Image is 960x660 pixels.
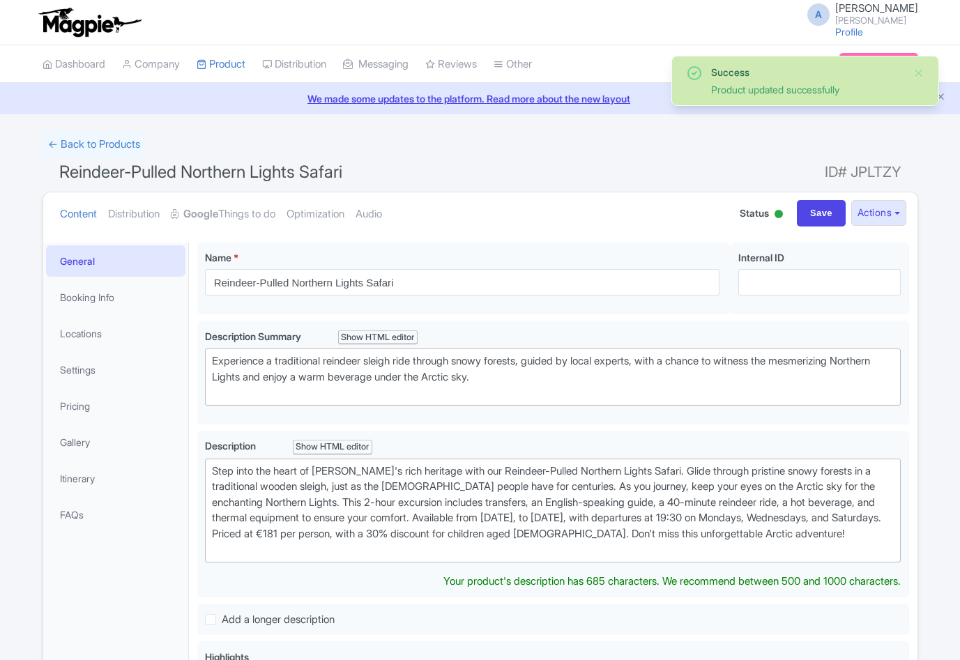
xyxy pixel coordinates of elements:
[711,65,902,79] div: Success
[60,192,97,236] a: Content
[343,45,409,84] a: Messaging
[46,390,185,422] a: Pricing
[772,204,786,226] div: Active
[936,90,946,106] button: Close announcement
[171,192,275,236] a: GoogleThings to do
[740,206,769,220] span: Status
[287,192,344,236] a: Optimization
[356,192,382,236] a: Audio
[183,206,218,222] strong: Google
[835,26,863,38] a: Profile
[494,45,532,84] a: Other
[108,192,160,236] a: Distribution
[59,162,342,182] span: Reindeer-Pulled Northern Lights Safari
[738,252,784,263] span: Internal ID
[293,440,373,454] div: Show HTML editor
[851,200,906,226] button: Actions
[46,354,185,385] a: Settings
[807,3,830,26] span: A
[835,16,918,25] small: [PERSON_NAME]
[46,282,185,313] a: Booking Info
[46,245,185,277] a: General
[711,82,902,97] div: Product updated successfully
[205,252,231,263] span: Name
[46,463,185,494] a: Itinerary
[425,45,477,84] a: Reviews
[197,45,245,84] a: Product
[262,45,326,84] a: Distribution
[205,440,258,452] span: Description
[122,45,180,84] a: Company
[212,353,894,401] div: Experience a traditional reindeer sleigh ride through snowy forests, guided by local experts, wit...
[799,3,918,25] a: A [PERSON_NAME] [PERSON_NAME]
[825,158,901,186] span: ID# JPLTZY
[36,7,144,38] img: logo-ab69f6fb50320c5b225c76a69d11143b.png
[43,45,105,84] a: Dashboard
[43,131,146,158] a: ← Back to Products
[443,574,901,590] div: Your product's description has 685 characters. We recommend between 500 and 1000 characters.
[46,318,185,349] a: Locations
[205,330,303,342] span: Description Summary
[46,499,185,530] a: FAQs
[835,1,918,15] span: [PERSON_NAME]
[46,427,185,458] a: Gallery
[212,463,894,558] div: Step into the heart of [PERSON_NAME]'s rich heritage with our Reindeer-Pulled Northern Lights Saf...
[338,330,418,345] div: Show HTML editor
[222,613,335,626] span: Add a longer description
[913,65,924,82] button: Close
[839,53,917,74] a: Subscription
[8,91,952,106] a: We made some updates to the platform. Read more about the new layout
[797,200,846,227] input: Save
